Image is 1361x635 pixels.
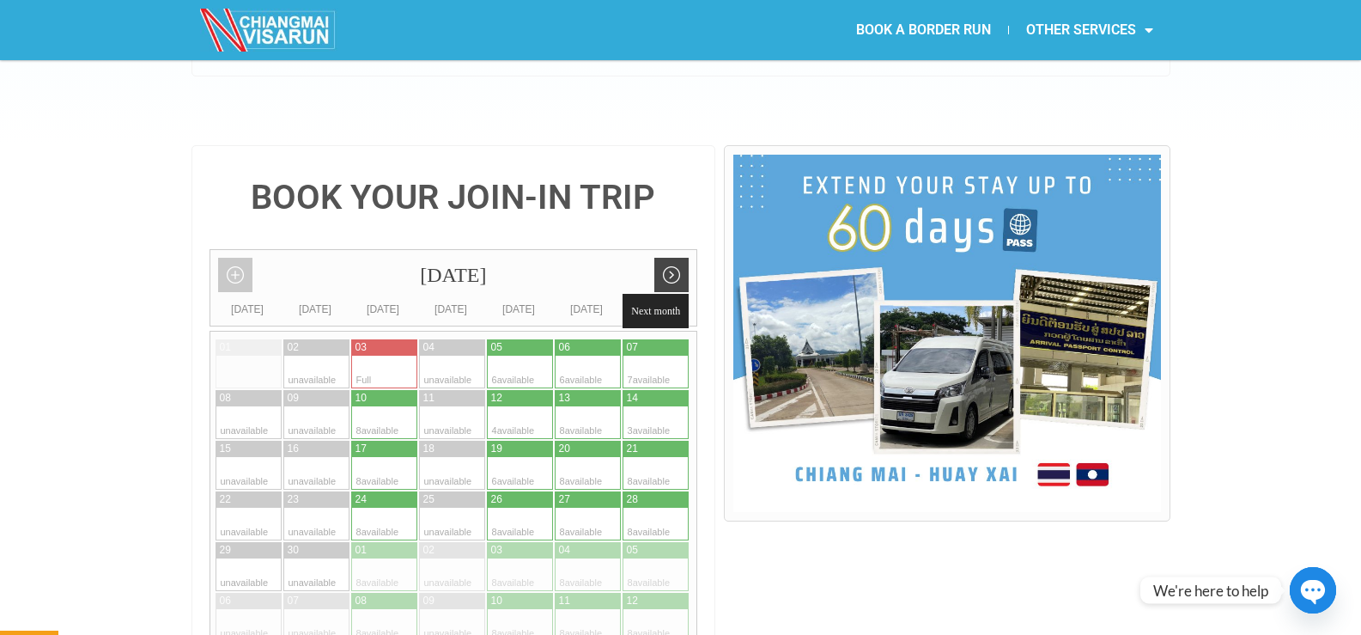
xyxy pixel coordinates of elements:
[485,301,553,318] div: [DATE]
[559,594,570,608] div: 11
[627,594,638,608] div: 12
[355,391,367,406] div: 10
[220,340,231,355] div: 01
[210,180,698,215] h4: BOOK YOUR JOIN-IN TRIP
[621,301,689,318] div: [DATE]
[288,543,299,558] div: 30
[288,594,299,608] div: 07
[423,340,434,355] div: 04
[355,492,367,507] div: 24
[355,594,367,608] div: 08
[681,10,1170,50] nav: Menu
[423,594,434,608] div: 09
[627,391,638,406] div: 14
[491,594,502,608] div: 10
[491,391,502,406] div: 12
[210,250,697,301] div: [DATE]
[654,258,689,292] a: Next month
[423,391,434,406] div: 11
[220,543,231,558] div: 29
[839,10,1008,50] a: BOOK A BORDER RUN
[559,492,570,507] div: 27
[423,543,434,558] div: 02
[288,492,299,507] div: 23
[423,492,434,507] div: 25
[559,543,570,558] div: 04
[220,594,231,608] div: 06
[220,442,231,456] div: 15
[355,543,367,558] div: 01
[559,391,570,406] div: 13
[623,294,689,328] span: Next month
[288,391,299,406] div: 09
[214,301,282,318] div: [DATE]
[220,391,231,406] div: 08
[491,492,502,507] div: 26
[491,543,502,558] div: 03
[423,442,434,456] div: 18
[627,340,638,355] div: 07
[553,301,621,318] div: [DATE]
[282,301,349,318] div: [DATE]
[559,340,570,355] div: 06
[355,442,367,456] div: 17
[220,492,231,507] div: 22
[355,340,367,355] div: 03
[627,492,638,507] div: 28
[417,301,485,318] div: [DATE]
[288,340,299,355] div: 02
[1009,10,1170,50] a: OTHER SERVICES
[349,301,417,318] div: [DATE]
[627,543,638,558] div: 05
[491,442,502,456] div: 19
[627,442,638,456] div: 21
[559,442,570,456] div: 20
[491,340,502,355] div: 05
[288,442,299,456] div: 16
